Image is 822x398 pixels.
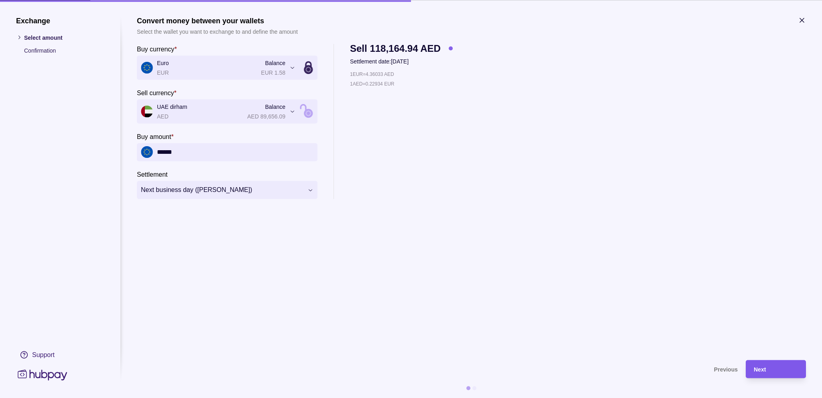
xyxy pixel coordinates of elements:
[137,27,298,36] p: Select the wallet you want to exchange to and define the amount
[137,360,738,378] button: Previous
[714,366,738,373] span: Previous
[137,131,174,141] label: Buy amount
[350,69,394,78] p: 1 EUR = 4.36033 AED
[24,46,104,55] p: Confirmation
[141,146,153,158] img: eu
[137,133,171,140] p: Buy amount
[137,45,174,52] p: Buy currency
[746,360,806,378] button: Next
[350,44,441,53] span: Sell 118,164.94 AED
[157,143,313,161] input: amount
[16,346,104,363] a: Support
[137,169,167,179] label: Settlement
[350,79,394,88] p: 1 AED = 0.22934 EUR
[32,350,55,359] div: Support
[137,171,167,178] p: Settlement
[24,33,104,42] p: Select amount
[754,366,766,373] span: Next
[137,44,177,53] label: Buy currency
[137,16,298,25] h1: Convert money between your wallets
[16,16,104,25] h1: Exchange
[137,89,174,96] p: Sell currency
[350,57,453,65] p: Settlement date: [DATE]
[137,88,177,97] label: Sell currency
